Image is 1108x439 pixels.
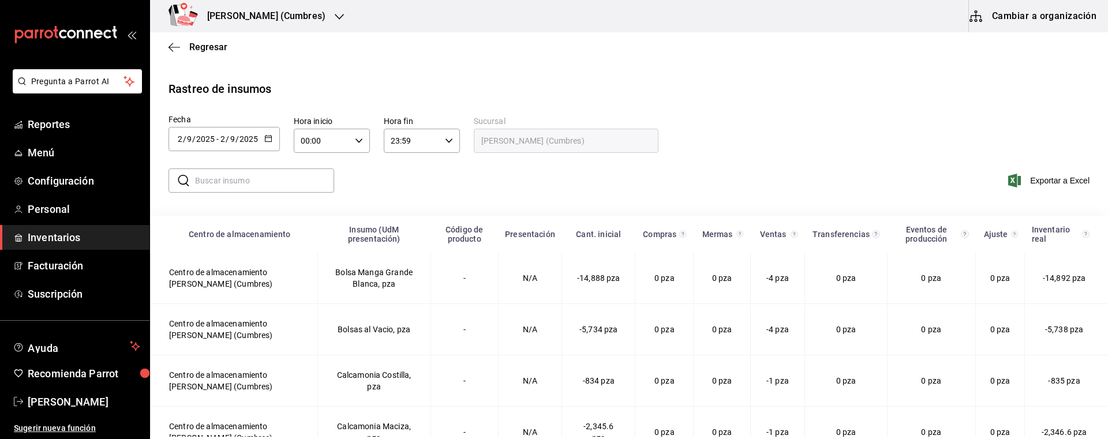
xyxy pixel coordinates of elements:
span: Inventarios [28,230,140,245]
span: 0 pza [836,427,856,437]
span: Menú [28,145,140,160]
div: Inventario real [1032,225,1080,243]
span: Suscripción [28,286,140,302]
svg: Total de presentación del insumo transferido ya sea fuera o dentro de la sucursal en el rango de ... [872,230,880,239]
span: 0 pza [654,376,675,385]
button: Pregunta a Parrot AI [13,69,142,93]
span: Reportes [28,117,140,132]
div: Cant. inicial [569,230,628,239]
span: 0 pza [921,273,941,283]
input: Day [177,134,183,144]
span: -4 pza [766,273,789,283]
button: Regresar [169,42,227,52]
td: Bolsas al Vacio, pza [317,304,431,355]
div: Eventos de producción [894,225,959,243]
td: - [431,304,498,355]
td: Calcamonia Costilla, pza [317,355,431,407]
span: Facturación [28,258,140,273]
input: Year [239,134,259,144]
div: Centro de almacenamiento [169,230,311,239]
span: 0 pza [836,376,856,385]
td: Bolsa Manga Grande Blanca, pza [317,253,431,304]
span: / [183,134,186,144]
div: Mermas [701,230,734,239]
span: - [216,134,219,144]
input: Day [220,134,226,144]
span: 0 pza [654,325,675,334]
svg: Total de presentación del insumo vendido en el rango de fechas seleccionado. [791,230,798,239]
span: Personal [28,201,140,217]
a: Pregunta a Parrot AI [8,84,142,96]
button: Exportar a Excel [1010,174,1090,187]
span: Configuración [28,173,140,189]
div: Transferencias [812,230,870,239]
span: / [226,134,229,144]
span: Regresar [189,42,227,52]
span: 0 pza [836,273,856,283]
span: 0 pza [921,427,941,437]
span: [PERSON_NAME] [28,394,140,410]
span: -1 pza [766,376,789,385]
span: 0 pza [921,376,941,385]
input: Month [186,134,192,144]
td: N/A [498,253,562,304]
label: Hora fin [384,117,460,125]
span: 0 pza [990,325,1010,334]
span: 0 pza [712,427,732,437]
span: 0 pza [921,325,941,334]
span: -4 pza [766,325,789,334]
input: Buscar insumo [195,169,334,192]
div: Compras [642,230,677,239]
td: N/A [498,304,562,355]
span: Pregunta a Parrot AI [31,76,124,88]
label: Hora inicio [294,117,370,125]
span: -14,888 pza [577,273,620,283]
td: Centro de almacenamiento [PERSON_NAME] (Cumbres) [151,304,318,355]
td: - [431,253,498,304]
span: -1 pza [766,427,789,437]
span: Recomienda Parrot [28,366,140,381]
span: 0 pza [990,427,1010,437]
svg: Cantidad registrada mediante Ajuste manual y conteos en el rango de fechas seleccionado. [1011,230,1018,239]
div: Ajuste [983,230,1009,239]
span: -834 pza [583,376,615,385]
span: -5,734 pza [579,325,618,334]
span: Sugerir nueva función [14,422,140,434]
td: Centro de almacenamiento [PERSON_NAME] (Cumbres) [151,253,318,304]
h3: [PERSON_NAME] (Cumbres) [198,9,325,23]
span: -835 pza [1048,376,1080,385]
span: -5,738 pza [1045,325,1084,334]
div: Presentación [505,230,555,239]
span: Ayuda [28,339,125,353]
span: -14,892 pza [1043,273,1086,283]
svg: Total de presentación del insumo mermado en el rango de fechas seleccionado. [736,230,744,239]
span: 0 pza [990,376,1010,385]
input: Year [196,134,215,144]
span: 0 pza [836,325,856,334]
span: / [192,134,196,144]
span: -2,346.6 pza [1042,427,1087,437]
svg: Total de presentación del insumo comprado en el rango de fechas seleccionado. [679,230,687,239]
div: Código de producto [437,225,491,243]
div: Insumo (UdM presentación) [324,225,424,243]
svg: Total de presentación del insumo utilizado en eventos de producción en el rango de fechas selecci... [961,230,969,239]
td: N/A [498,355,562,407]
span: 0 pza [654,427,675,437]
span: 0 pza [712,325,732,334]
td: - [431,355,498,407]
input: Month [230,134,235,144]
button: open_drawer_menu [127,30,136,39]
label: Sucursal [474,117,658,125]
div: Rastreo de insumos [169,80,271,97]
span: 0 pza [990,273,1010,283]
span: Fecha [169,115,191,124]
span: 0 pza [712,376,732,385]
span: 0 pza [654,273,675,283]
div: Ventas [757,230,789,239]
span: / [235,134,239,144]
span: 0 pza [712,273,732,283]
svg: Inventario real = + compras - ventas - mermas - eventos de producción +/- transferencias +/- ajus... [1082,230,1090,239]
td: Centro de almacenamiento [PERSON_NAME] (Cumbres) [151,355,318,407]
